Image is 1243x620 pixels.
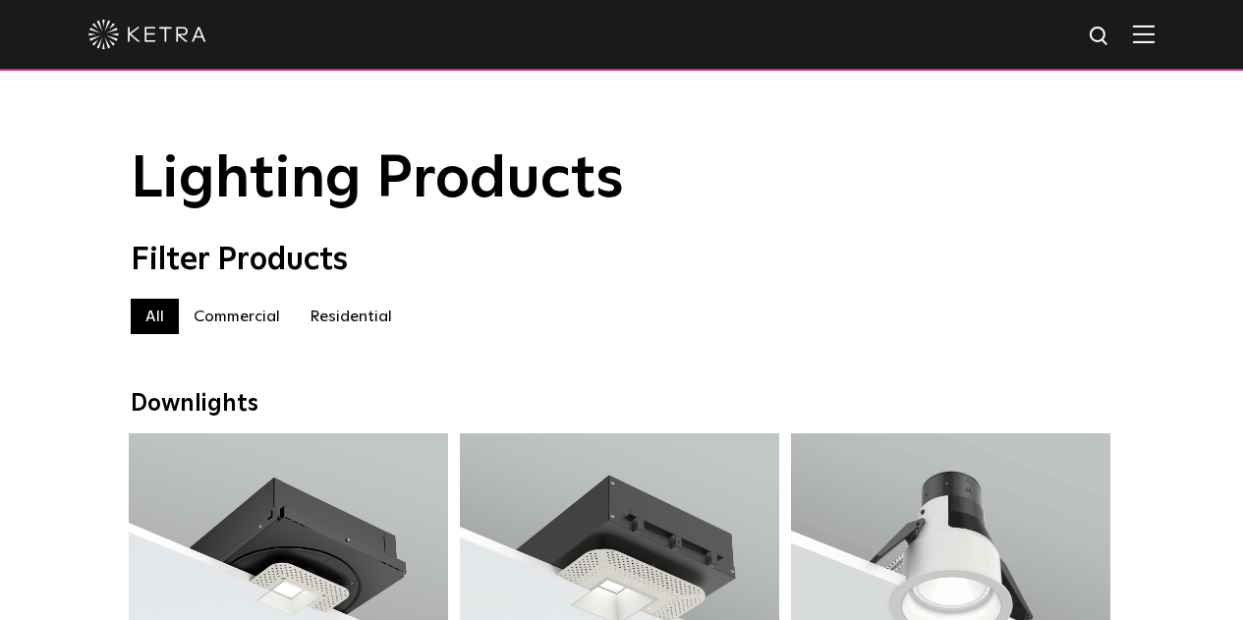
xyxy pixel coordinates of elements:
label: Commercial [179,299,295,334]
img: ketra-logo-2019-white [88,20,206,49]
label: All [131,299,179,334]
span: Lighting Products [131,150,624,209]
div: Filter Products [131,242,1113,279]
img: Hamburger%20Nav.svg [1133,25,1155,43]
label: Residential [295,299,407,334]
div: Downlights [131,390,1113,419]
img: search icon [1088,25,1112,49]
